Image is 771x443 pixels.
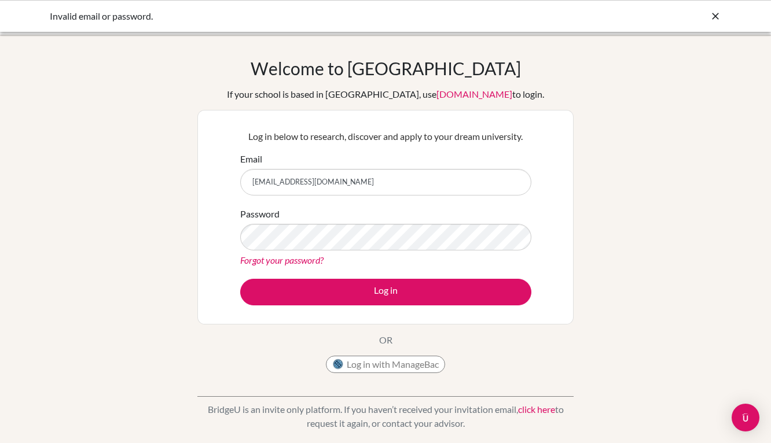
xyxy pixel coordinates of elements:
a: Forgot your password? [240,254,324,265]
p: Log in below to research, discover and apply to your dream university. [240,130,531,143]
div: If your school is based in [GEOGRAPHIC_DATA], use to login. [227,87,544,101]
a: [DOMAIN_NAME] [436,88,512,99]
p: BridgeU is an invite only platform. If you haven’t received your invitation email, to request it ... [197,403,574,430]
button: Log in [240,279,531,305]
a: click here [518,404,555,415]
p: OR [379,333,392,347]
h1: Welcome to [GEOGRAPHIC_DATA] [251,58,521,79]
div: Invalid email or password. [50,9,548,23]
label: Email [240,152,262,166]
button: Log in with ManageBac [326,356,445,373]
div: Open Intercom Messenger [732,404,759,431]
label: Password [240,207,280,221]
